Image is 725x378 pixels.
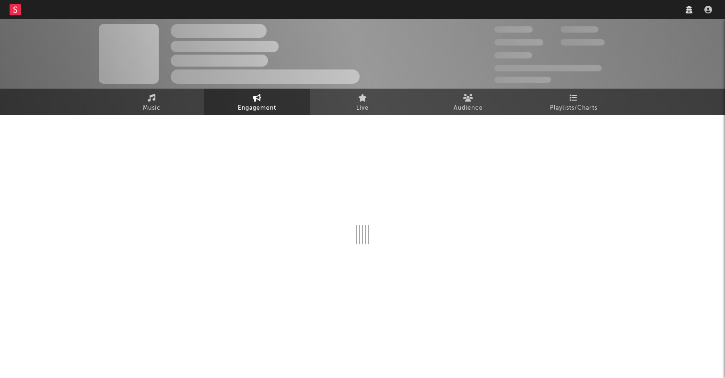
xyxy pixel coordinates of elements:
span: Engagement [238,103,276,114]
span: 50,000,000 Monthly Listeners [494,65,602,71]
a: Live [310,89,415,115]
span: Live [356,103,369,114]
span: 50,000,000 [494,39,543,46]
span: Playlists/Charts [550,103,597,114]
span: Jump Score: 85.0 [494,77,551,83]
span: Music [143,103,161,114]
span: 1,000,000 [561,39,605,46]
a: Engagement [204,89,310,115]
span: Audience [454,103,483,114]
span: 300,000 [494,26,533,33]
span: 100,000 [494,52,532,58]
a: Playlists/Charts [521,89,626,115]
a: Music [99,89,204,115]
span: 100,000 [561,26,598,33]
a: Audience [415,89,521,115]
